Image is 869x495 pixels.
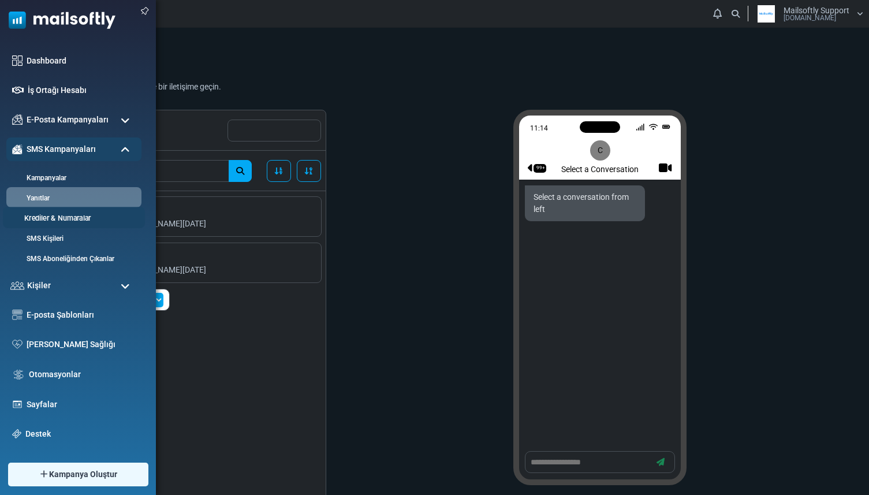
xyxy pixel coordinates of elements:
img: dashboard-icon.svg [12,55,23,66]
span: Kampanya Oluştur [49,468,117,481]
a: Otomasyonlar [29,369,136,381]
img: campaigns-icon-active.png [12,144,23,154]
a: Krediler & Numaralar [3,213,141,224]
a: E-posta Şablonları [27,309,136,321]
div: 11:14 [530,123,631,131]
span: E-Posta Kampanyaları [27,114,109,126]
img: email-templates-icon.svg [12,310,23,320]
span: [PHONE_NUMBER] [64,204,315,218]
span: [DOMAIN_NAME] [784,14,836,21]
a: Destek [25,428,136,440]
a: SMS Aboneliğinden Çıkanlar [6,254,139,264]
img: contacts-icon.svg [10,281,24,289]
img: landing_pages.svg [12,399,23,410]
a: İş Ortağı Hesabı [28,84,136,96]
img: domain-health-icon.svg [12,340,23,349]
span: SMS Kampanyaları [27,143,96,155]
a: Sayfalar [27,399,136,411]
a: [PERSON_NAME] Sağlığı [27,338,136,351]
span: Son yanıt tarihi: [PERSON_NAME][DATE] [64,264,315,276]
img: User Logo [752,5,781,23]
span: Mailsoftly Support [784,6,849,14]
span: [PHONE_NUMBER] [64,250,315,264]
img: support-icon.svg [12,429,21,438]
a: Kampanyalar [6,173,139,183]
img: workflow.svg [12,368,25,381]
a: SMS Kişileri [6,233,139,244]
a: User Logo Mailsoftly Support [DOMAIN_NAME] [752,5,863,23]
span: Son yanıt tarihi: [PERSON_NAME][DATE] [64,218,315,230]
a: Yanıtlar [6,193,139,203]
div: Select a conversation from left [525,185,645,221]
img: campaigns-icon.png [12,114,23,125]
a: Dashboard [27,55,136,67]
span: Kişiler [27,280,51,292]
